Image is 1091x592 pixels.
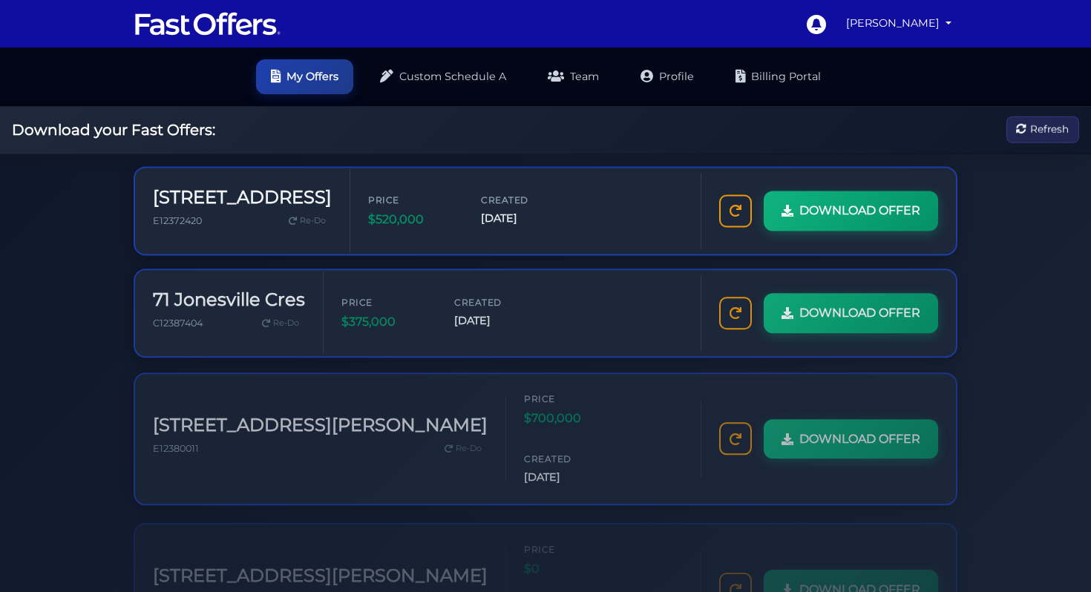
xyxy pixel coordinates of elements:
[799,569,920,588] span: DOWNLOAD OFFER
[341,311,430,330] span: $375,000
[721,59,836,94] a: Billing Portal
[799,424,920,444] span: DOWNLOAD OFFER
[341,293,430,307] span: Price
[481,210,570,227] span: [DATE]
[153,438,199,450] span: E12380011
[153,315,203,326] span: C12387404
[300,214,326,227] span: Re-Do
[764,292,938,332] a: DOWNLOAD OFFER
[764,414,938,454] a: DOWNLOAD OFFER
[439,435,488,454] a: Re-Do
[840,9,957,38] a: [PERSON_NAME]
[153,410,488,432] h3: [STREET_ADDRESS][PERSON_NAME]
[1030,122,1069,138] span: Refresh
[524,447,613,461] span: Created
[365,59,521,94] a: Custom Schedule A
[524,549,613,568] span: $0
[481,192,570,206] span: Created
[454,293,543,307] span: Created
[524,404,613,424] span: $700,000
[764,191,938,231] a: DOWNLOAD OFFER
[524,387,613,401] span: Price
[524,532,613,546] span: Price
[12,121,215,139] h2: Download your Fast Offers:
[153,214,202,226] span: E12372420
[153,186,332,208] h3: [STREET_ADDRESS]
[524,464,613,481] span: [DATE]
[368,192,457,206] span: Price
[368,210,457,229] span: $520,000
[533,59,614,94] a: Team
[283,211,332,230] a: Re-Do
[799,302,920,321] span: DOWNLOAD OFFER
[256,59,353,94] a: My Offers
[256,312,305,331] a: Re-Do
[153,287,305,309] h3: 71 Jonesville Cres
[273,315,299,328] span: Re-Do
[153,555,488,576] h3: [STREET_ADDRESS][PERSON_NAME]
[799,201,920,220] span: DOWNLOAD OFFER
[456,438,482,451] span: Re-Do
[1006,116,1079,144] button: Refresh
[626,59,709,94] a: Profile
[454,311,543,328] span: [DATE]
